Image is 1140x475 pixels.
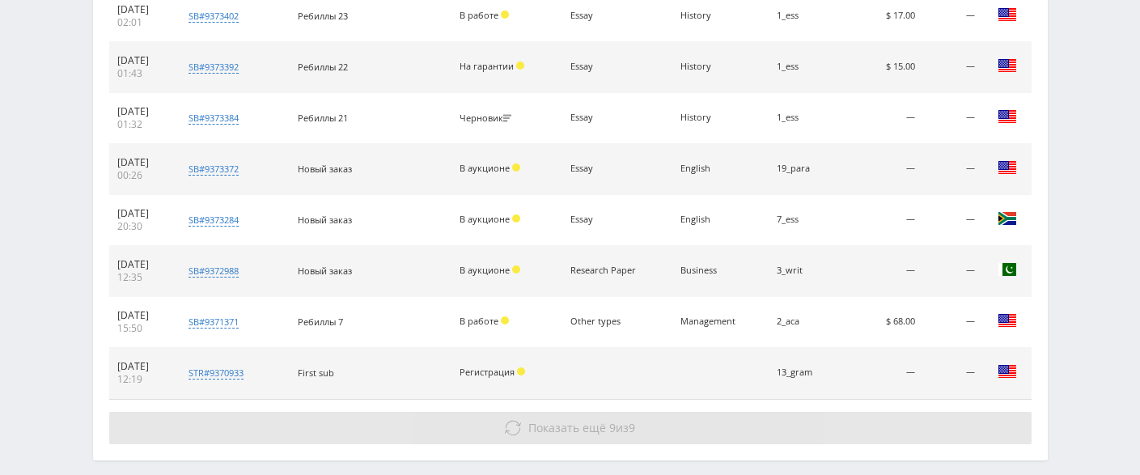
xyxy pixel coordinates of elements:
div: 01:32 [117,118,166,131]
td: $ 15.00 [839,42,923,93]
div: Essay [570,11,643,21]
span: Регистрация [460,366,515,378]
td: — [923,93,982,144]
div: Essay [570,61,643,72]
img: usa.png [998,362,1017,381]
span: Новый заказ [298,163,352,175]
td: — [839,246,923,297]
div: [DATE] [117,360,166,373]
div: Essay [570,214,643,225]
td: — [839,348,923,399]
img: usa.png [998,5,1017,24]
img: zaf.png [998,209,1017,228]
div: sb#9373284 [189,214,239,227]
span: Ребиллы 22 [298,61,348,73]
div: sb#9373384 [189,112,239,125]
span: First sub [298,367,334,379]
div: 1_ess [777,61,831,72]
div: 7_ess [777,214,831,225]
div: sb#9372988 [189,265,239,278]
span: Новый заказ [298,214,352,226]
div: [DATE] [117,309,166,322]
div: History [680,112,753,123]
div: History [680,61,753,72]
span: Ребиллы 21 [298,112,348,124]
img: usa.png [998,107,1017,126]
div: English [680,163,753,174]
span: Холд [512,214,520,223]
td: — [839,144,923,195]
div: English [680,214,753,225]
div: 15:50 [117,322,166,335]
div: [DATE] [117,258,166,271]
td: — [923,297,982,348]
div: 20:30 [117,220,166,233]
td: — [923,144,982,195]
td: — [923,195,982,246]
td: — [839,195,923,246]
div: [DATE] [117,156,166,169]
div: Research Paper [570,265,643,276]
img: pak.png [998,260,1017,279]
div: Management [680,316,753,327]
span: Ребиллы 7 [298,316,343,328]
span: В аукционе [460,264,510,276]
div: 13_gram [777,367,831,378]
div: 1_ess [777,112,831,123]
div: sb#9371371 [189,316,239,329]
span: Холд [501,316,509,324]
div: Essay [570,112,643,123]
div: Other types [570,316,643,327]
div: 2_aca [777,316,831,327]
div: [DATE] [117,207,166,220]
span: В аукционе [460,213,510,225]
div: sb#9373402 [189,10,239,23]
div: [DATE] [117,105,166,118]
div: sb#9373392 [189,61,239,74]
div: Черновик [460,113,515,124]
div: 1_ess [777,11,831,21]
span: 9 [629,420,635,435]
div: sb#9373372 [189,163,239,176]
div: 19_para [777,163,831,174]
td: — [923,348,982,399]
div: Business [680,265,753,276]
span: Новый заказ [298,265,352,277]
div: 02:01 [117,16,166,29]
span: Ребиллы 23 [298,10,348,22]
img: usa.png [998,158,1017,177]
span: 9 [609,420,616,435]
span: Холд [501,11,509,19]
span: Холд [512,163,520,172]
button: Показать ещё 9из9 [109,412,1032,444]
span: Показать ещё [528,420,606,435]
span: Холд [517,367,525,375]
span: В работе [460,9,498,21]
img: usa.png [998,56,1017,75]
td: — [923,246,982,297]
span: Холд [516,61,524,70]
img: usa.png [998,311,1017,330]
div: 01:43 [117,67,166,80]
span: В аукционе [460,162,510,174]
div: [DATE] [117,54,166,67]
div: 00:26 [117,169,166,182]
td: — [839,93,923,144]
div: str#9370933 [189,367,244,380]
td: $ 68.00 [839,297,923,348]
span: Холд [512,265,520,274]
div: Essay [570,163,643,174]
td: — [923,42,982,93]
div: 3_writ [777,265,831,276]
div: 12:35 [117,271,166,284]
span: из [528,420,635,435]
div: [DATE] [117,3,166,16]
div: History [680,11,753,21]
span: На гарантии [460,60,514,72]
span: В работе [460,315,498,327]
div: 12:19 [117,373,166,386]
